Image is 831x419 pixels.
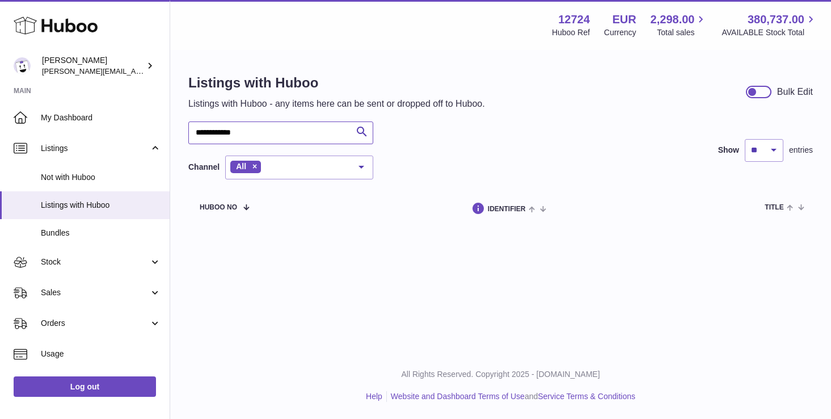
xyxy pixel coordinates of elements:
[604,27,636,38] div: Currency
[42,66,227,76] span: [PERSON_NAME][EMAIL_ADDRESS][DOMAIN_NAME]
[41,287,149,298] span: Sales
[200,204,237,211] span: Huboo no
[657,27,707,38] span: Total sales
[789,145,813,156] span: entries
[366,392,382,401] a: Help
[188,162,220,173] label: Channel
[41,228,161,238] span: Bundles
[765,204,783,211] span: title
[777,86,813,98] div: Bulk Edit
[41,257,149,267] span: Stock
[14,57,31,74] img: sebastian@ffern.co
[236,162,246,171] span: All
[387,391,635,402] li: and
[722,27,817,38] span: AVAILABLE Stock Total
[612,12,636,27] strong: EUR
[558,12,590,27] strong: 12724
[41,349,161,359] span: Usage
[42,55,144,77] div: [PERSON_NAME]
[41,112,161,123] span: My Dashboard
[41,200,161,211] span: Listings with Huboo
[41,318,149,329] span: Orders
[722,12,817,38] a: 380,737.00 AVAILABLE Stock Total
[41,172,161,183] span: Not with Huboo
[188,98,485,110] p: Listings with Huboo - any items here can be sent or dropped off to Huboo.
[188,74,485,92] h1: Listings with Huboo
[552,27,590,38] div: Huboo Ref
[391,392,525,401] a: Website and Dashboard Terms of Use
[488,206,526,213] span: identifier
[179,369,822,380] p: All Rights Reserved. Copyright 2025 - [DOMAIN_NAME]
[718,145,739,156] label: Show
[651,12,708,38] a: 2,298.00 Total sales
[14,376,156,397] a: Log out
[651,12,695,27] span: 2,298.00
[748,12,804,27] span: 380,737.00
[41,143,149,154] span: Listings
[538,392,635,401] a: Service Terms & Conditions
